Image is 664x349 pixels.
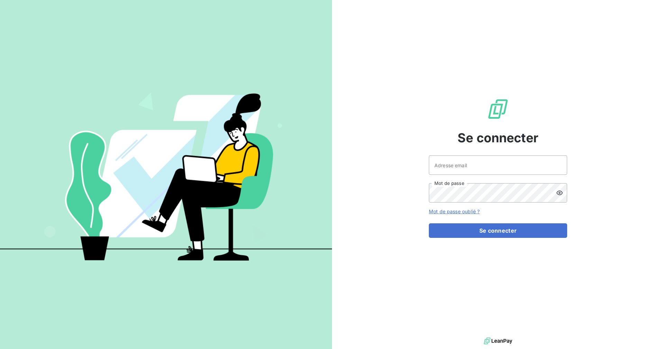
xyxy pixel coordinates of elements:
input: placeholder [429,155,567,175]
span: Se connecter [458,128,538,147]
button: Se connecter [429,223,567,238]
a: Mot de passe oublié ? [429,208,480,214]
img: logo [484,336,512,346]
img: Logo LeanPay [487,98,509,120]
